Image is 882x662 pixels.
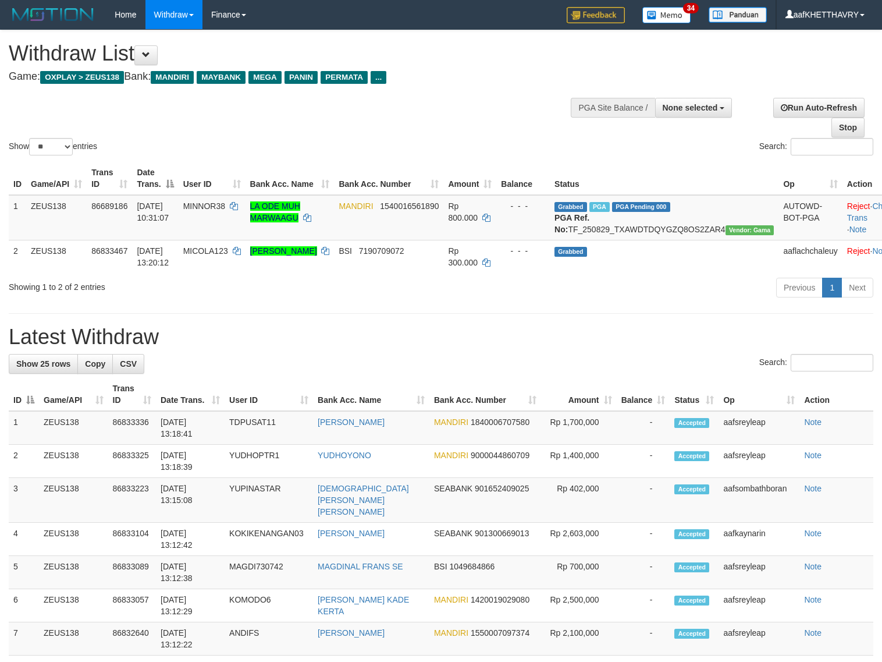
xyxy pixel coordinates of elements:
[9,478,39,523] td: 3
[841,278,873,298] a: Next
[847,201,870,211] a: Reject
[318,484,409,516] a: [DEMOGRAPHIC_DATA][PERSON_NAME] [PERSON_NAME]
[225,556,313,589] td: MAGDI730742
[804,484,821,493] a: Note
[449,562,495,571] span: Copy 1049684866 to clipboard
[29,138,73,155] select: Showentries
[617,378,670,411] th: Balance: activate to sort column ascending
[617,523,670,556] td: -
[9,411,39,445] td: 1
[776,278,823,298] a: Previous
[9,445,39,478] td: 2
[849,225,867,234] a: Note
[339,246,352,256] span: BSI
[550,162,778,195] th: Status
[434,451,468,460] span: MANDIRI
[773,98,865,118] a: Run Auto-Refresh
[617,589,670,622] td: -
[791,354,873,371] input: Search:
[359,246,404,256] span: Copy 7190709072 to clipboard
[156,589,225,622] td: [DATE] 13:12:29
[831,118,865,137] a: Stop
[541,378,617,411] th: Amount: activate to sort column ascending
[9,195,26,240] td: 1
[112,354,144,374] a: CSV
[847,246,870,256] a: Reject
[156,445,225,478] td: [DATE] 13:18:39
[9,162,26,195] th: ID
[225,411,313,445] td: TDPUSAT11
[39,589,108,622] td: ZEUS138
[429,378,541,411] th: Bank Acc. Number: activate to sort column ascending
[250,246,317,256] a: [PERSON_NAME]
[16,359,70,369] span: Show 25 rows
[612,202,670,212] span: PGA Pending
[719,622,799,656] td: aafsreyleap
[87,162,132,195] th: Trans ID: activate to sort column ascending
[501,245,545,257] div: - - -
[39,411,108,445] td: ZEUS138
[248,71,282,84] span: MEGA
[541,478,617,523] td: Rp 402,000
[550,195,778,240] td: TF_250829_TXAWDTDQYGZQ8OS2ZAR4
[554,213,589,234] b: PGA Ref. No:
[434,529,472,538] span: SEABANK
[39,556,108,589] td: ZEUS138
[541,411,617,445] td: Rp 1,700,000
[108,411,157,445] td: 86833336
[617,622,670,656] td: -
[197,71,246,84] span: MAYBANK
[448,246,478,267] span: Rp 300.000
[471,451,529,460] span: Copy 9000044860709 to clipboard
[674,596,709,606] span: Accepted
[108,556,157,589] td: 86833089
[371,71,386,84] span: ...
[39,378,108,411] th: Game/API: activate to sort column ascending
[108,589,157,622] td: 86833057
[334,162,443,195] th: Bank Acc. Number: activate to sort column ascending
[674,484,709,494] span: Accepted
[541,589,617,622] td: Rp 2,500,000
[40,71,124,84] span: OXPLAY > ZEUS138
[642,7,691,23] img: Button%20Memo.svg
[225,378,313,411] th: User ID: activate to sort column ascending
[683,3,699,13] span: 34
[39,478,108,523] td: ZEUS138
[719,523,799,556] td: aafkaynarin
[719,556,799,589] td: aafsreyleap
[9,138,97,155] label: Show entries
[9,556,39,589] td: 5
[26,195,87,240] td: ZEUS138
[39,523,108,556] td: ZEUS138
[156,556,225,589] td: [DATE] 13:12:38
[9,589,39,622] td: 6
[804,417,821,427] a: Note
[471,417,529,427] span: Copy 1840006707580 to clipboard
[318,562,403,571] a: MAGDINAL FRANS SE
[9,378,39,411] th: ID: activate to sort column descending
[434,417,468,427] span: MANDIRI
[541,523,617,556] td: Rp 2,603,000
[501,200,545,212] div: - - -
[541,556,617,589] td: Rp 700,000
[471,628,529,638] span: Copy 1550007097374 to clipboard
[9,277,359,293] div: Showing 1 to 2 of 2 entries
[554,202,587,212] span: Grabbed
[321,71,368,84] span: PERMATA
[674,418,709,428] span: Accepted
[137,201,169,222] span: [DATE] 10:31:07
[39,445,108,478] td: ZEUS138
[759,354,873,371] label: Search:
[759,138,873,155] label: Search:
[313,378,429,411] th: Bank Acc. Name: activate to sort column ascending
[85,359,105,369] span: Copy
[617,556,670,589] td: -
[225,445,313,478] td: YUDHOPTR1
[339,201,373,211] span: MANDIRI
[434,484,472,493] span: SEABANK
[719,445,799,478] td: aafsreyleap
[719,378,799,411] th: Op: activate to sort column ascending
[448,201,478,222] span: Rp 800.000
[9,6,97,23] img: MOTION_logo.png
[39,622,108,656] td: ZEUS138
